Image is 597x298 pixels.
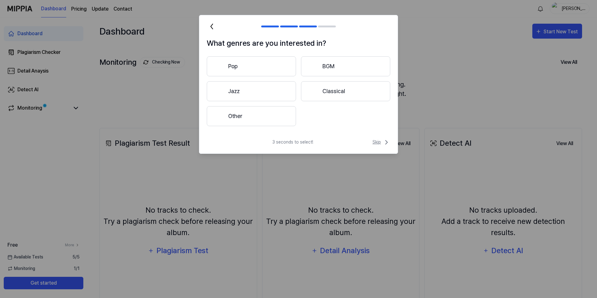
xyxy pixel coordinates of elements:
button: Skip [371,139,390,146]
button: Pop [207,56,296,76]
button: Jazz [207,81,296,101]
button: Classical [301,81,390,101]
button: BGM [301,56,390,76]
span: Skip [373,139,390,146]
h1: What genres are you interested in? [207,38,390,49]
button: Other [207,106,296,126]
span: 3 seconds to select! [272,139,313,145]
